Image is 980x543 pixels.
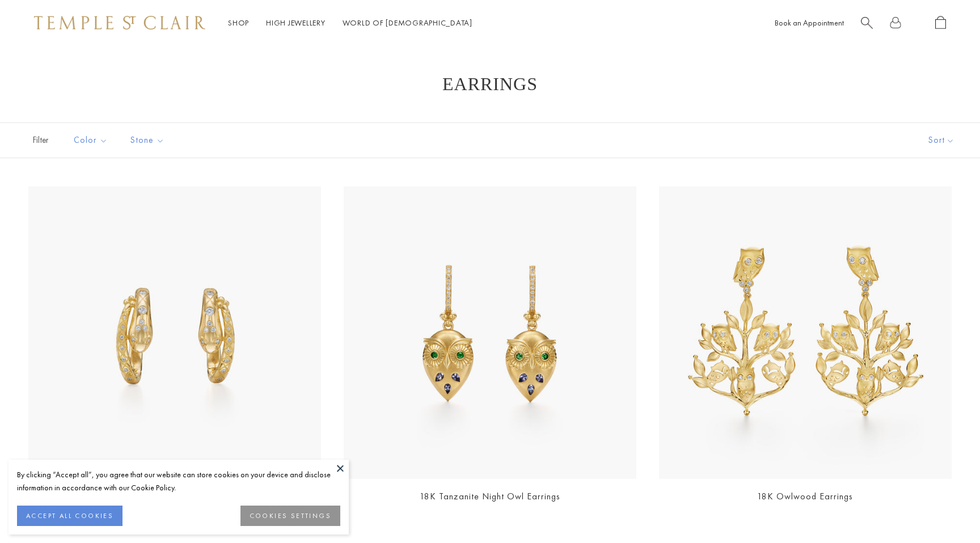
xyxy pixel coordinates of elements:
[935,16,946,30] a: Open Shopping Bag
[125,133,173,147] span: Stone
[65,128,116,153] button: Color
[68,133,116,147] span: Color
[757,490,853,502] a: 18K Owlwood Earrings
[343,18,472,28] a: World of [DEMOGRAPHIC_DATA]World of [DEMOGRAPHIC_DATA]
[34,16,205,29] img: Temple St. Clair
[344,186,636,479] a: E36887-OWLTZTGE36887-OWLTZTG
[659,186,952,479] img: 18K Owlwood Earrings
[28,186,321,479] img: 18K Delphi Serpent Hoops
[266,18,326,28] a: High JewelleryHigh Jewellery
[17,468,340,494] div: By clicking “Accept all”, you agree that our website can store cookies on your device and disclos...
[344,186,636,479] img: E36887-OWLTZTG
[228,18,249,28] a: ShopShop
[861,16,873,30] a: Search
[228,16,472,30] nav: Main navigation
[17,506,122,526] button: ACCEPT ALL COOKIES
[122,128,173,153] button: Stone
[659,186,952,479] a: E31811-OWLWOOD18K Owlwood Earrings
[28,186,321,479] a: 18K Delphi Serpent Hoops18K Delphi Serpent Hoops
[240,506,340,526] button: COOKIES SETTINGS
[775,18,844,28] a: Book an Appointment
[420,490,560,502] a: 18K Tanzanite Night Owl Earrings
[903,123,980,158] button: Show sort by
[45,74,935,94] h1: Earrings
